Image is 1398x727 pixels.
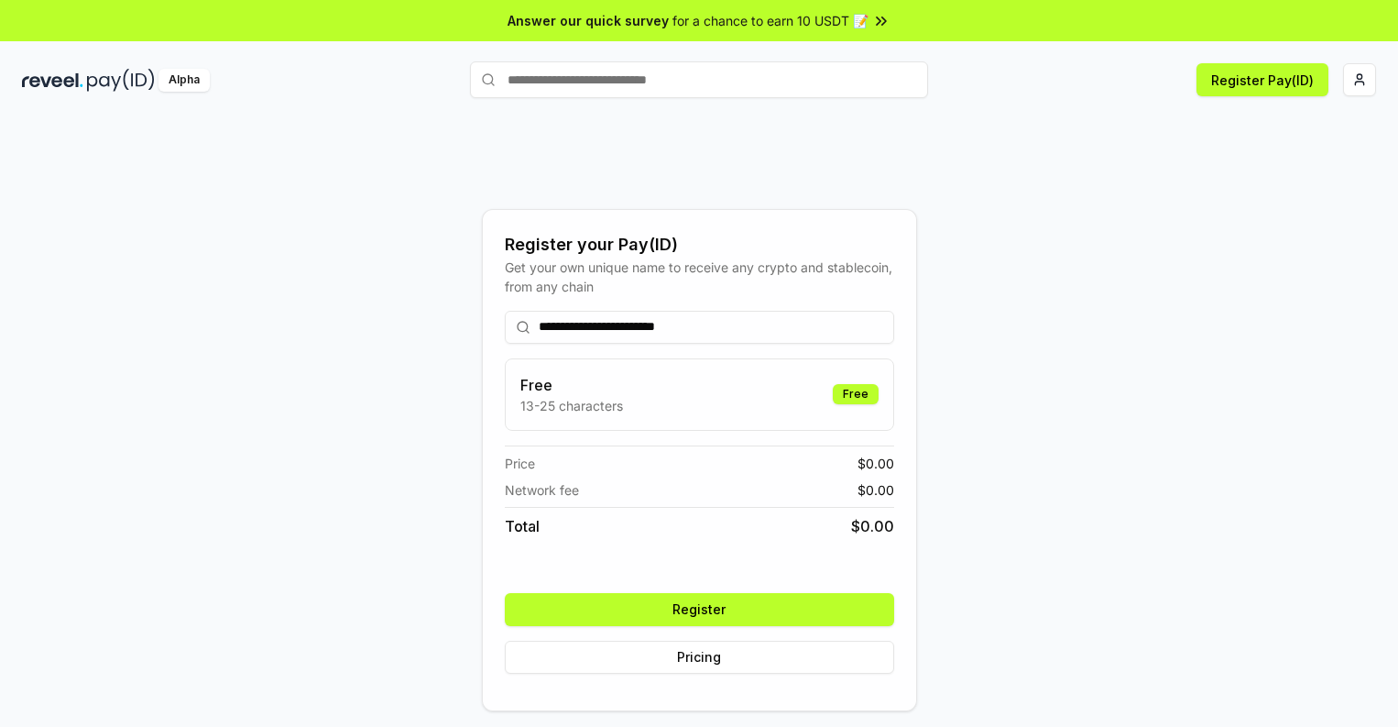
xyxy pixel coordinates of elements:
[505,258,894,296] div: Get your own unique name to receive any crypto and stablecoin, from any chain
[508,11,669,30] span: Answer our quick survey
[505,480,579,500] span: Network fee
[857,454,894,473] span: $ 0.00
[505,515,540,537] span: Total
[672,11,868,30] span: for a chance to earn 10 USDT 📝
[1196,63,1328,96] button: Register Pay(ID)
[505,232,894,258] div: Register your Pay(ID)
[520,374,623,396] h3: Free
[505,593,894,626] button: Register
[851,515,894,537] span: $ 0.00
[857,480,894,500] span: $ 0.00
[22,69,83,92] img: reveel_dark
[505,641,894,674] button: Pricing
[87,69,155,92] img: pay_id
[158,69,210,92] div: Alpha
[520,396,623,415] p: 13-25 characters
[505,454,535,473] span: Price
[833,384,879,404] div: Free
